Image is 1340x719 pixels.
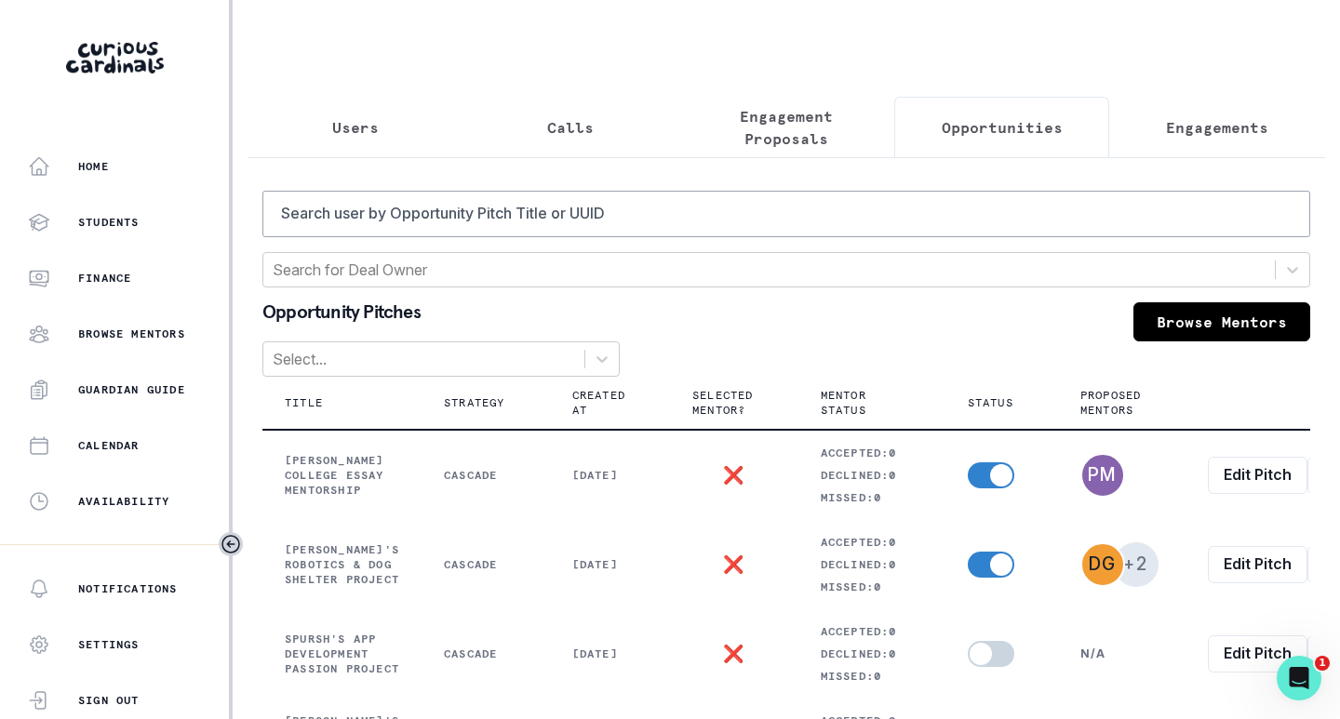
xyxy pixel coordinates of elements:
[78,215,140,230] p: Students
[78,271,131,286] p: Finance
[723,557,744,572] p: ❌
[78,494,169,509] p: Availability
[821,557,923,572] p: Declined: 0
[1080,388,1142,418] p: Proposed Mentors
[285,395,323,410] p: Title
[1089,555,1116,573] div: Dadmehr Daniel Ghasemfar
[78,581,178,596] p: Notifications
[572,646,648,661] p: [DATE]
[1315,656,1330,671] span: 1
[78,693,140,708] p: Sign Out
[723,646,744,661] p: ❌
[968,395,1013,410] p: Status
[1166,116,1268,139] p: Engagements
[1208,546,1307,583] a: Edit Pitch
[78,326,185,341] p: Browse Mentors
[821,646,923,661] p: Declined: 0
[66,42,164,73] img: Curious Cardinals Logo
[444,557,528,572] p: Cascade
[78,438,140,453] p: Calendar
[262,302,421,326] p: Opportunity Pitches
[572,468,648,483] p: [DATE]
[821,669,923,684] p: Missed: 0
[1114,542,1159,587] span: +2
[821,490,923,505] p: Missed: 0
[1080,646,1164,661] p: N/A
[547,116,594,139] p: Calls
[821,388,901,418] p: Mentor Status
[444,395,505,410] p: Strategy
[285,542,399,587] p: [PERSON_NAME]'s Robotics & Dog Shelter Project
[1277,656,1321,700] iframe: Intercom live chat
[821,535,923,550] p: Accepted: 0
[1088,466,1117,484] div: Palmer Manes
[572,388,625,418] p: Created At
[219,532,243,556] button: Toggle sidebar
[444,468,528,483] p: Cascade
[942,116,1063,139] p: Opportunities
[78,382,185,397] p: Guardian Guide
[821,579,923,594] p: Missed: 0
[285,632,399,676] p: Spursh's App Development Passion Project
[1208,635,1307,672] a: Edit Pitch
[1133,302,1310,341] a: Browse Mentors
[821,446,923,460] p: Accepted: 0
[285,453,399,498] p: [PERSON_NAME] College Essay Mentorship
[444,646,528,661] p: Cascade
[1208,457,1307,494] a: Edit Pitch
[692,388,754,418] p: Selected Mentor?
[821,468,923,483] p: Declined: 0
[78,159,109,174] p: Home
[821,624,923,639] p: Accepted: 0
[572,557,648,572] p: [DATE]
[723,468,744,483] p: ❌
[78,637,140,652] p: Settings
[694,105,878,150] p: Engagement Proposals
[332,116,379,139] p: Users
